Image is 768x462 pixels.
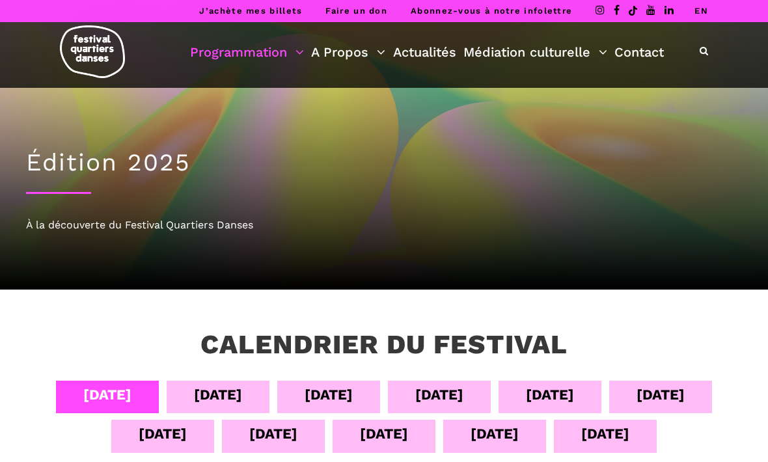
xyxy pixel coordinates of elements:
[26,217,742,234] div: À la découverte du Festival Quartiers Danses
[637,383,685,406] div: [DATE]
[393,41,456,63] a: Actualités
[471,422,519,445] div: [DATE]
[526,383,574,406] div: [DATE]
[249,422,297,445] div: [DATE]
[83,383,131,406] div: [DATE]
[325,6,387,16] a: Faire un don
[311,41,385,63] a: A Propos
[200,329,568,361] h3: Calendrier du festival
[360,422,408,445] div: [DATE]
[26,148,742,177] h1: Édition 2025
[305,383,353,406] div: [DATE]
[60,25,125,78] img: logo-fqd-med
[614,41,664,63] a: Contact
[694,6,708,16] a: EN
[194,383,242,406] div: [DATE]
[190,41,304,63] a: Programmation
[415,383,463,406] div: [DATE]
[463,41,607,63] a: Médiation culturelle
[581,422,629,445] div: [DATE]
[411,6,572,16] a: Abonnez-vous à notre infolettre
[199,6,302,16] a: J’achète mes billets
[139,422,187,445] div: [DATE]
